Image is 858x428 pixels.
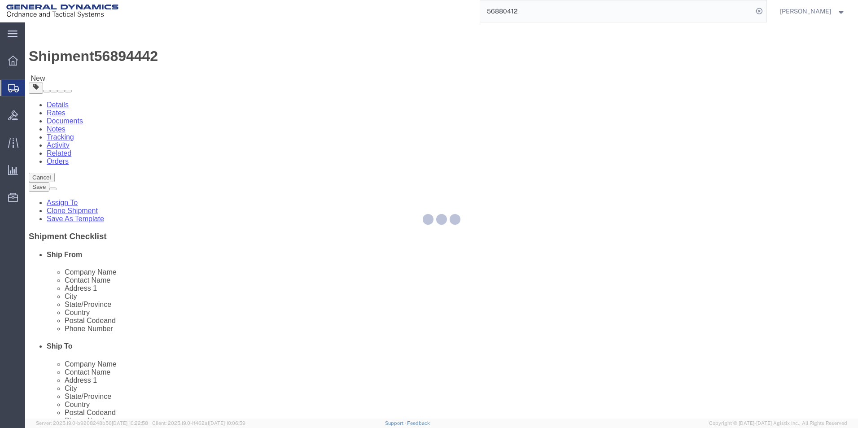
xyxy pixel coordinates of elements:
[385,420,407,426] a: Support
[152,420,245,426] span: Client: 2025.19.0-1f462a1
[209,420,245,426] span: [DATE] 10:06:59
[6,4,118,18] img: logo
[36,420,148,426] span: Server: 2025.19.0-b9208248b56
[780,6,831,16] span: Nicole Byrnes
[407,420,430,426] a: Feedback
[112,420,148,426] span: [DATE] 10:22:58
[709,419,847,427] span: Copyright © [DATE]-[DATE] Agistix Inc., All Rights Reserved
[779,6,846,17] button: [PERSON_NAME]
[480,0,753,22] input: Search for shipment number, reference number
